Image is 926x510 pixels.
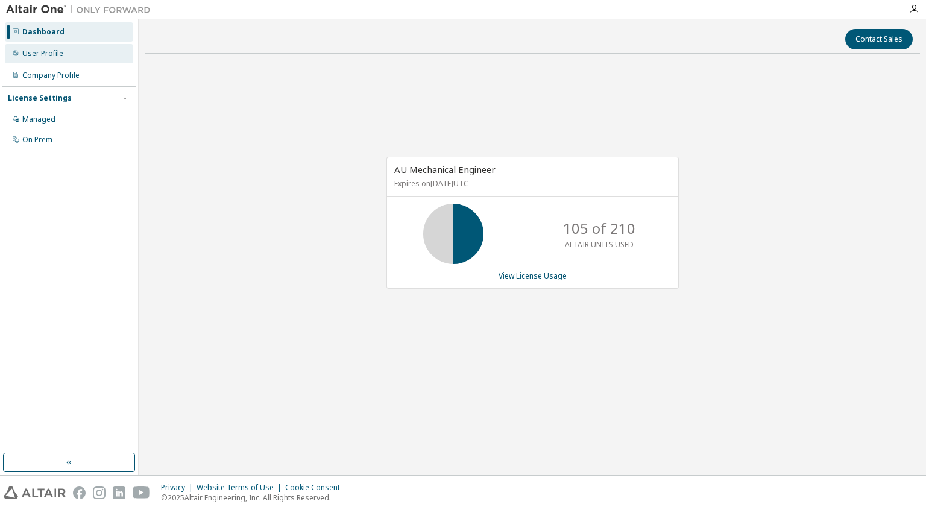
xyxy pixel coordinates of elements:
[22,27,65,37] div: Dashboard
[565,239,634,250] p: ALTAIR UNITS USED
[4,486,66,499] img: altair_logo.svg
[8,93,72,103] div: License Settings
[161,493,347,503] p: © 2025 Altair Engineering, Inc. All Rights Reserved.
[499,271,567,281] a: View License Usage
[197,483,285,493] div: Website Terms of Use
[845,29,913,49] button: Contact Sales
[93,486,106,499] img: instagram.svg
[22,115,55,124] div: Managed
[285,483,347,493] div: Cookie Consent
[22,135,52,145] div: On Prem
[394,178,668,189] p: Expires on [DATE] UTC
[563,218,635,239] p: 105 of 210
[161,483,197,493] div: Privacy
[113,486,125,499] img: linkedin.svg
[73,486,86,499] img: facebook.svg
[22,49,63,58] div: User Profile
[22,71,80,80] div: Company Profile
[6,4,157,16] img: Altair One
[133,486,150,499] img: youtube.svg
[394,163,496,175] span: AU Mechanical Engineer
